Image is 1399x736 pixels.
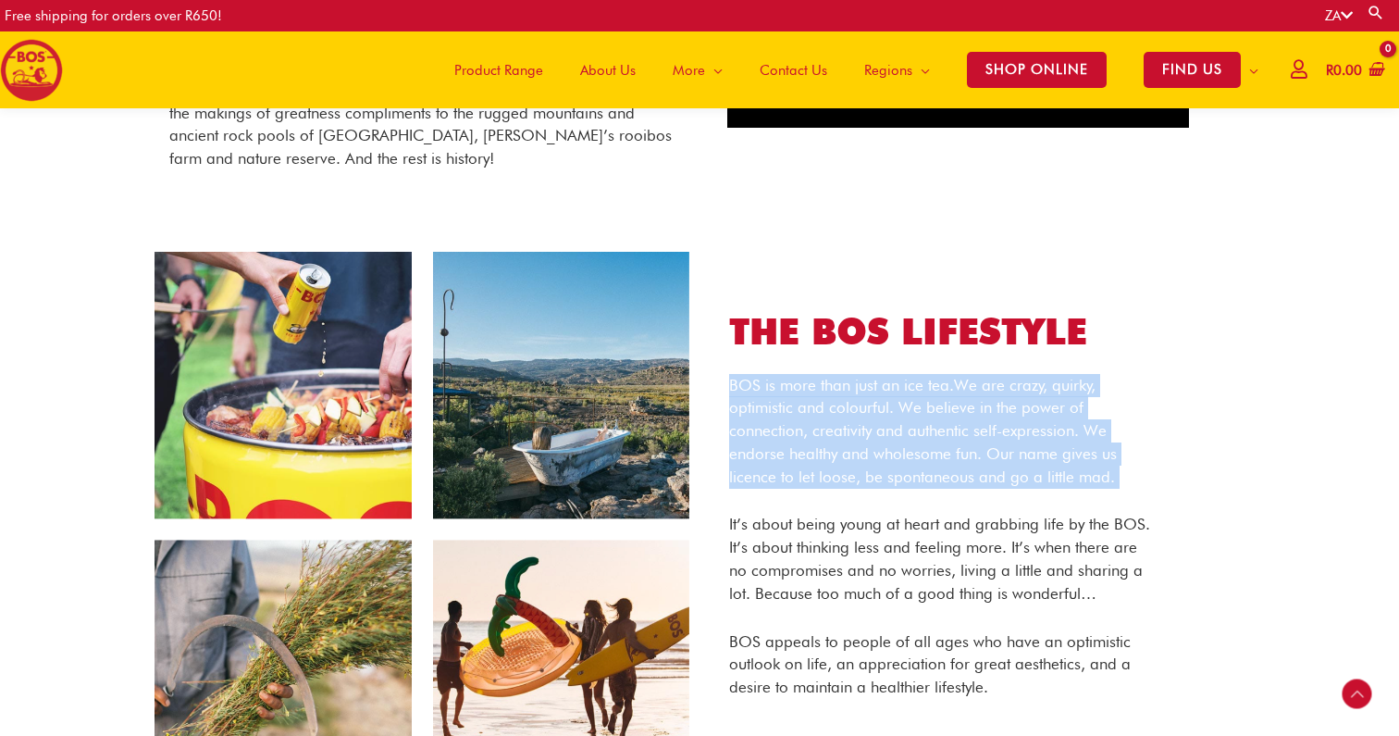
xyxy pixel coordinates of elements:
[422,31,1277,108] nav: Site Navigation
[864,43,912,98] span: Regions
[1326,62,1362,79] bdi: 0.00
[948,31,1125,108] a: SHOP ONLINE
[673,43,705,98] span: More
[1367,4,1385,21] a: Search button
[846,31,948,108] a: Regions
[1325,7,1353,24] a: ZA
[729,513,1156,605] p: It’s about being young at heart and grabbing life by the BOS. It’s about thinking less and feelin...
[1326,62,1333,79] span: R
[967,52,1107,88] span: SHOP ONLINE
[1322,50,1385,92] a: View Shopping Cart, empty
[436,31,562,108] a: Product Range
[562,31,654,108] a: About Us
[654,31,741,108] a: More
[760,43,827,98] span: Contact Us
[580,43,636,98] span: About Us
[1144,52,1241,88] span: FIND US
[729,374,1156,489] p: BOS is more than just an ice tea. We are crazy, quirky, optimistic and colourful. We believe in t...
[454,43,543,98] span: Product Range
[741,31,846,108] a: Contact Us
[729,630,1156,699] p: BOS appeals to people of all ages who have an optimistic outlook on life, an appreciation for gre...
[729,308,1156,356] h2: THE BOS LIFESTYLE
